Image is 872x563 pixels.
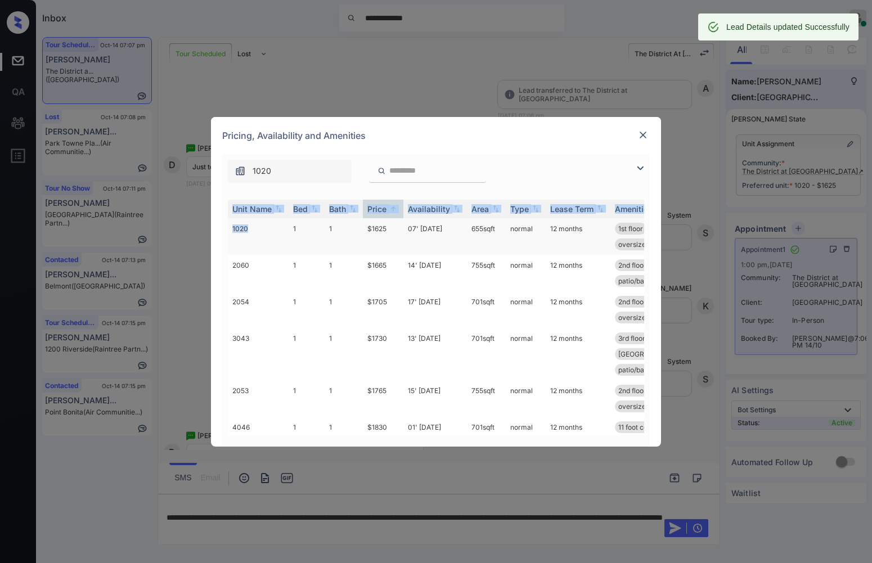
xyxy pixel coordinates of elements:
td: 755 sqft [467,380,506,417]
img: sorting [595,205,606,213]
td: 1 [325,417,363,469]
td: 2060 [228,255,289,291]
span: 2nd floor [618,386,646,395]
td: 1 [289,291,325,328]
td: normal [506,380,546,417]
td: 14' [DATE] [403,255,467,291]
td: 12 months [546,417,610,469]
td: 1 [289,255,325,291]
td: $1730 [363,328,403,380]
img: sorting [388,205,399,213]
div: Lease Term [550,204,594,214]
td: 12 months [546,328,610,380]
img: sorting [530,205,541,213]
img: icon-zuma [377,166,386,176]
td: 1 [325,380,363,417]
span: oversized close... [618,402,673,411]
div: Area [471,204,489,214]
span: oversized close... [618,313,673,322]
td: 755 sqft [467,255,506,291]
td: 1 [325,328,363,380]
img: sorting [451,205,462,213]
td: 13' [DATE] [403,328,467,380]
td: 07' [DATE] [403,218,467,255]
td: 701 sqft [467,328,506,380]
td: 1 [289,328,325,380]
td: 2054 [228,291,289,328]
td: $1765 [363,380,403,417]
span: 11 foot ceiling... [618,423,666,431]
td: 15' [DATE] [403,380,467,417]
div: Bed [293,204,308,214]
td: $1665 [363,255,403,291]
span: patio/balcony [618,366,662,374]
td: 1020 [228,218,289,255]
span: 1020 [253,165,271,177]
div: Type [510,204,529,214]
td: normal [506,417,546,469]
td: 701 sqft [467,417,506,469]
div: Availability [408,204,450,214]
span: 1st floor [618,224,643,233]
td: 1 [289,380,325,417]
div: Amenities [615,204,653,214]
td: 17' [DATE] [403,291,467,328]
span: 2nd floor [618,298,646,306]
td: $1830 [363,417,403,469]
td: normal [506,291,546,328]
td: 1 [289,417,325,469]
img: sorting [273,205,284,213]
td: 1 [325,255,363,291]
span: patio/balcony [618,277,662,285]
img: sorting [309,205,320,213]
span: 2nd floor [618,261,646,269]
img: sorting [347,205,358,213]
td: 12 months [546,380,610,417]
span: [GEOGRAPHIC_DATA] [618,350,687,358]
td: normal [506,255,546,291]
td: 01' [DATE] [403,417,467,469]
div: Pricing, Availability and Amenities [211,117,661,154]
div: Price [367,204,386,214]
td: 12 months [546,291,610,328]
td: $1705 [363,291,403,328]
div: Bath [329,204,346,214]
td: 2053 [228,380,289,417]
div: Lead Details updated Successfully [726,17,849,37]
img: icon-zuma [633,161,647,175]
td: 1 [325,218,363,255]
img: close [637,129,649,141]
img: sorting [490,205,501,213]
td: 12 months [546,255,610,291]
td: normal [506,328,546,380]
td: 4046 [228,417,289,469]
td: 701 sqft [467,291,506,328]
td: 3043 [228,328,289,380]
img: icon-zuma [235,165,246,177]
td: 12 months [546,218,610,255]
div: Unit Name [232,204,272,214]
td: normal [506,218,546,255]
td: 1 [325,291,363,328]
span: oversized close... [618,240,673,249]
td: $1625 [363,218,403,255]
td: 1 [289,218,325,255]
td: 655 sqft [467,218,506,255]
span: 3rd floor [618,334,645,343]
